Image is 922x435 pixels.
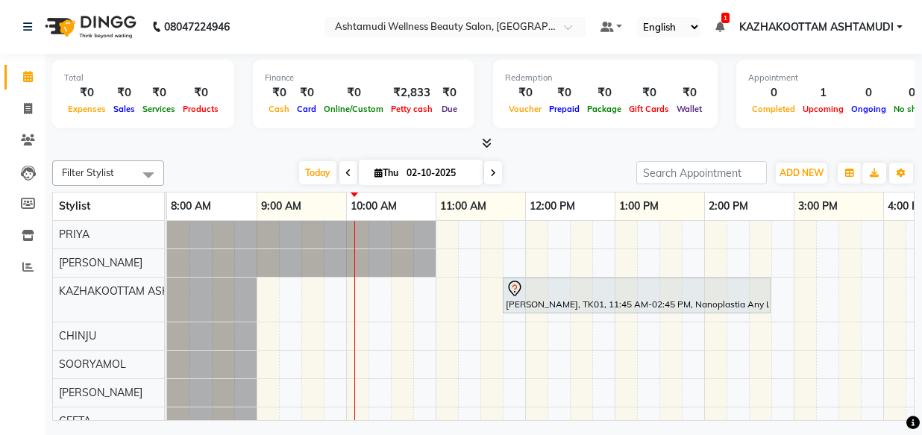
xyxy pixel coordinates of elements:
[257,195,305,217] a: 9:00 AM
[636,161,767,184] input: Search Appointment
[320,104,387,114] span: Online/Custom
[110,84,139,101] div: ₹0
[526,195,579,217] a: 12:00 PM
[715,20,724,34] a: 1
[59,386,142,399] span: [PERSON_NAME]
[402,162,477,184] input: 2025-10-02
[545,84,583,101] div: ₹0
[505,84,545,101] div: ₹0
[387,84,436,101] div: ₹2,833
[780,167,824,178] span: ADD NEW
[299,161,336,184] span: Today
[504,280,769,311] div: [PERSON_NAME], TK01, 11:45 AM-02:45 PM, Nanoplastia Any Length Offer
[545,104,583,114] span: Prepaid
[59,284,210,298] span: KAZHAKOOTTAM ASHTAMUDI
[293,84,320,101] div: ₹0
[847,84,890,101] div: 0
[110,104,139,114] span: Sales
[799,84,847,101] div: 1
[59,199,90,213] span: Stylist
[59,228,90,241] span: PRIYA
[139,104,179,114] span: Services
[505,104,545,114] span: Voucher
[167,195,215,217] a: 8:00 AM
[438,104,461,114] span: Due
[847,104,890,114] span: Ongoing
[436,195,490,217] a: 11:00 AM
[139,84,179,101] div: ₹0
[625,104,673,114] span: Gift Cards
[748,104,799,114] span: Completed
[59,414,91,428] span: GEETA
[505,72,706,84] div: Redemption
[265,104,293,114] span: Cash
[64,72,222,84] div: Total
[436,84,462,101] div: ₹0
[673,104,706,114] span: Wallet
[721,13,730,23] span: 1
[64,84,110,101] div: ₹0
[179,84,222,101] div: ₹0
[583,84,625,101] div: ₹0
[705,195,752,217] a: 2:00 PM
[347,195,401,217] a: 10:00 AM
[583,104,625,114] span: Package
[739,19,894,35] span: KAZHAKOOTTAM ASHTAMUDI
[62,166,114,178] span: Filter Stylist
[179,104,222,114] span: Products
[265,72,462,84] div: Finance
[64,104,110,114] span: Expenses
[615,195,662,217] a: 1:00 PM
[625,84,673,101] div: ₹0
[320,84,387,101] div: ₹0
[799,104,847,114] span: Upcoming
[59,256,142,269] span: [PERSON_NAME]
[794,195,841,217] a: 3:00 PM
[387,104,436,114] span: Petty cash
[776,163,827,184] button: ADD NEW
[673,84,706,101] div: ₹0
[748,84,799,101] div: 0
[293,104,320,114] span: Card
[59,329,96,342] span: CHINJU
[59,357,126,371] span: SOORYAMOL
[371,167,402,178] span: Thu
[38,6,140,48] img: logo
[265,84,293,101] div: ₹0
[164,6,230,48] b: 08047224946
